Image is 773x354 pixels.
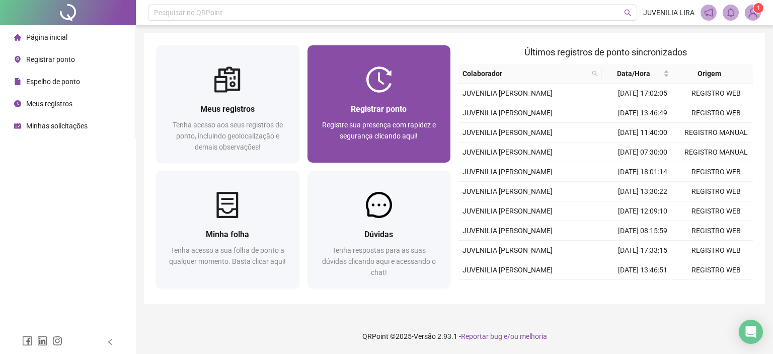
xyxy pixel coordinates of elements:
td: [DATE] 11:51:09 [606,280,679,300]
td: REGISTRO WEB [679,162,753,182]
span: search [590,66,600,81]
span: JUVENILIA LIRA [643,7,694,18]
span: Espelho de ponto [26,78,80,86]
div: Open Intercom Messenger [739,320,763,344]
span: Página inicial [26,33,67,41]
span: notification [704,8,713,17]
td: [DATE] 17:33:15 [606,241,679,260]
span: linkedin [37,336,47,346]
span: Tenha acesso a sua folha de ponto a qualquer momento. Basta clicar aqui! [169,246,286,265]
td: REGISTRO MANUAL [679,123,753,143]
span: Registrar ponto [26,55,75,63]
span: JUVENILIA [PERSON_NAME] [462,207,553,215]
td: [DATE] 13:30:22 [606,182,679,201]
td: REGISTRO WEB [679,221,753,241]
td: [DATE] 17:02:05 [606,84,679,103]
td: [DATE] 13:46:51 [606,260,679,280]
span: environment [14,56,21,63]
span: bell [726,8,735,17]
span: search [592,70,598,77]
span: JUVENILIA [PERSON_NAME] [462,148,553,156]
span: JUVENILIA [PERSON_NAME] [462,168,553,176]
span: home [14,34,21,41]
td: REGISTRO WEB [679,84,753,103]
span: JUVENILIA [PERSON_NAME] [462,246,553,254]
a: Registrar pontoRegistre sua presença com rapidez e segurança clicando aqui! [307,45,451,163]
span: Minha folha [206,230,249,239]
td: REGISTRO WEB [679,182,753,201]
a: Minha folhaTenha acesso a sua folha de ponto a qualquer momento. Basta clicar aqui! [156,171,299,288]
span: JUVENILIA [PERSON_NAME] [462,227,553,235]
td: REGISTRO WEB [679,241,753,260]
span: Data/Hora [606,68,661,79]
span: Registrar ponto [351,104,407,114]
span: Tenha acesso aos seus registros de ponto, incluindo geolocalização e demais observações! [173,121,283,151]
th: Data/Hora [602,64,673,84]
span: JUVENILIA [PERSON_NAME] [462,187,553,195]
span: file [14,78,21,85]
span: Tenha respostas para as suas dúvidas clicando aqui e acessando o chat! [322,246,436,276]
td: REGISTRO WEB [679,201,753,221]
img: 63970 [745,5,760,20]
span: JUVENILIA [PERSON_NAME] [462,109,553,117]
td: REGISTRO MANUAL [679,143,753,162]
span: Colaborador [462,68,588,79]
span: Meus registros [200,104,255,114]
span: JUVENILIA [PERSON_NAME] [462,128,553,136]
td: REGISTRO WEB [679,280,753,300]
td: [DATE] 13:46:49 [606,103,679,123]
span: JUVENILIA [PERSON_NAME] [462,89,553,97]
span: search [624,9,632,17]
span: Reportar bug e/ou melhoria [461,332,547,340]
span: left [107,338,114,345]
th: Origem [673,64,745,84]
span: Versão [414,332,436,340]
td: REGISTRO WEB [679,260,753,280]
span: facebook [22,336,32,346]
span: instagram [52,336,62,346]
sup: Atualize o seu contato no menu Meus Dados [753,3,763,13]
span: Registre sua presença com rapidez e segurança clicando aqui! [322,121,436,140]
td: [DATE] 11:40:00 [606,123,679,143]
td: [DATE] 08:15:59 [606,221,679,241]
td: [DATE] 07:30:00 [606,143,679,162]
span: Últimos registros de ponto sincronizados [524,47,687,57]
span: Meus registros [26,100,72,108]
span: Minhas solicitações [26,122,88,130]
a: Meus registrosTenha acesso aos seus registros de ponto, incluindo geolocalização e demais observa... [156,45,299,163]
td: [DATE] 12:09:10 [606,201,679,221]
a: DúvidasTenha respostas para as suas dúvidas clicando aqui e acessando o chat! [307,171,451,288]
td: REGISTRO WEB [679,103,753,123]
span: Dúvidas [364,230,393,239]
footer: QRPoint © 2025 - 2.93.1 - [136,319,773,354]
span: schedule [14,122,21,129]
span: JUVENILIA [PERSON_NAME] [462,266,553,274]
span: 1 [757,5,760,12]
td: [DATE] 18:01:14 [606,162,679,182]
span: clock-circle [14,100,21,107]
